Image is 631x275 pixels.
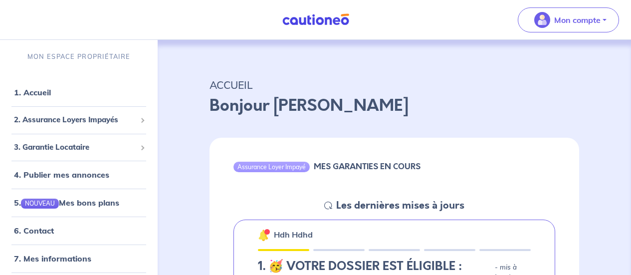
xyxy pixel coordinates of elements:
p: Mon compte [554,14,601,26]
a: 7. Mes informations [14,254,91,264]
div: 7. Mes informations [4,249,154,269]
img: Cautioneo [278,13,353,26]
p: MON ESPACE PROPRIÉTAIRE [27,52,130,61]
div: 4. Publier mes annonces [4,165,154,185]
a: 6. Contact [14,226,54,236]
div: 3. Garantie Locataire [4,138,154,157]
div: 1. Accueil [4,82,154,102]
p: ACCUEIL [210,76,579,94]
a: 4. Publier mes annonces [14,170,109,180]
span: 3. Garantie Locataire [14,142,136,153]
h6: MES GARANTIES EN COURS [314,162,421,171]
span: 2. Assurance Loyers Impayés [14,114,136,126]
img: illu_account_valid_menu.svg [534,12,550,28]
a: 1. Accueil [14,87,51,97]
button: illu_account_valid_menu.svgMon compte [518,7,619,32]
p: Bonjour [PERSON_NAME] [210,94,579,118]
div: 5.NOUVEAUMes bons plans [4,193,154,213]
p: Hdh Hdhd [274,229,313,241]
div: 2. Assurance Loyers Impayés [4,110,154,130]
div: Assurance Loyer Impayé [233,162,310,172]
h5: Les dernières mises à jours [336,200,464,212]
div: 6. Contact [4,221,154,241]
img: 🔔 [258,229,270,241]
a: 5.NOUVEAUMes bons plans [14,198,119,208]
